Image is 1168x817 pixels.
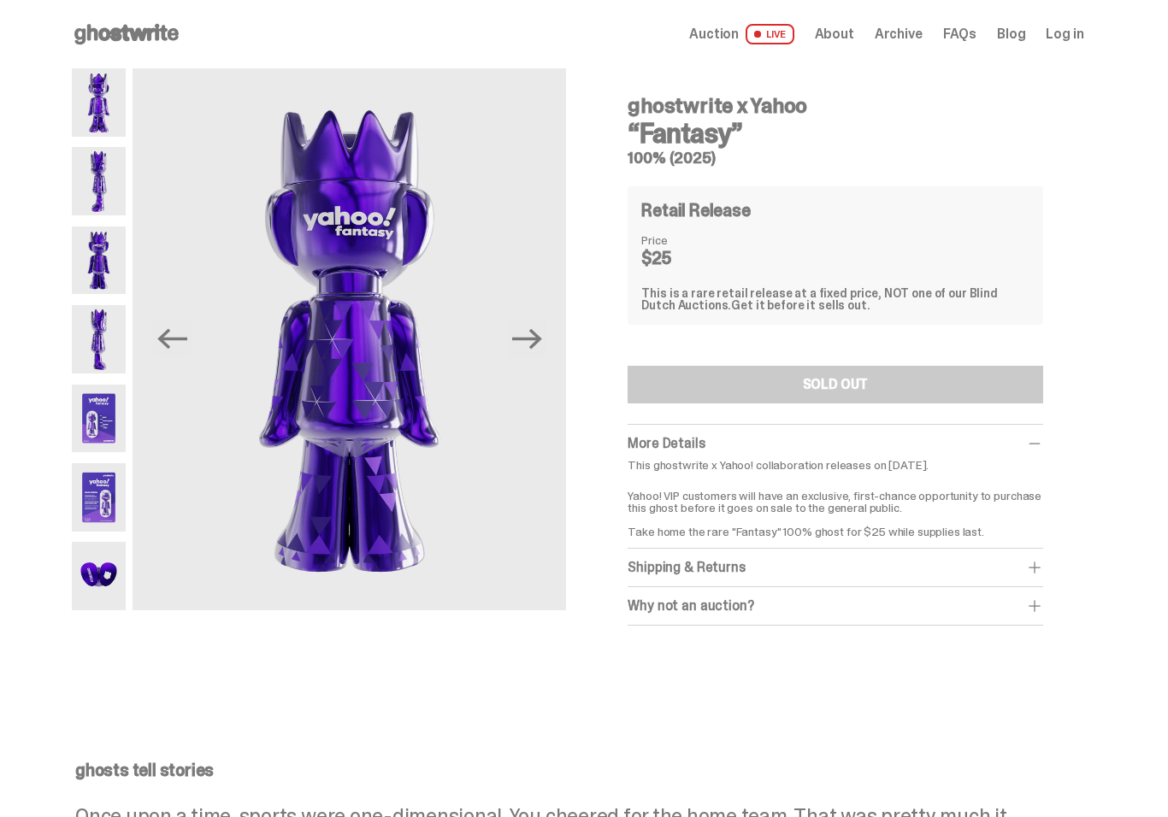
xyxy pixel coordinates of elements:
[997,27,1025,41] a: Blog
[153,320,191,358] button: Previous
[72,226,127,295] img: Yahoo-HG---3.png
[72,463,127,532] img: Yahoo-HG---6.png
[628,459,1042,471] p: This ghostwrite x Yahoo! collaboration releases on [DATE].
[746,24,794,44] span: LIVE
[875,27,923,41] a: Archive
[133,68,566,610] img: Yahoo-HG---3.png
[628,478,1042,538] p: Yahoo! VIP customers will have an exclusive, first-chance opportunity to purchase this ghost befo...
[1046,27,1083,41] a: Log in
[641,202,750,219] h4: Retail Release
[803,378,869,391] div: SOLD OUT
[641,250,727,267] dd: $25
[508,320,546,358] button: Next
[641,287,1029,311] div: This is a rare retail release at a fixed price, NOT one of our Blind Dutch Auctions.
[628,559,1042,576] div: Shipping & Returns
[689,27,739,41] span: Auction
[943,27,976,41] a: FAQs
[628,366,1042,403] button: SOLD OUT
[72,385,127,453] img: Yahoo-HG---5.png
[731,297,870,313] span: Get it before it sells out.
[628,120,1042,147] h3: “Fantasy”
[628,434,705,452] span: More Details
[72,68,127,137] img: Yahoo-HG---1.png
[628,597,1042,614] div: Why not an auction?
[628,150,1042,166] h5: 100% (2025)
[72,305,127,373] img: Yahoo-HG---4.png
[75,761,1080,779] p: ghosts tell stories
[72,542,127,610] img: Yahoo-HG---7.png
[815,27,854,41] a: About
[689,24,793,44] a: Auction LIVE
[628,96,1042,116] h4: ghostwrite x Yahoo
[72,147,127,215] img: Yahoo-HG---2.png
[641,234,727,246] dt: Price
